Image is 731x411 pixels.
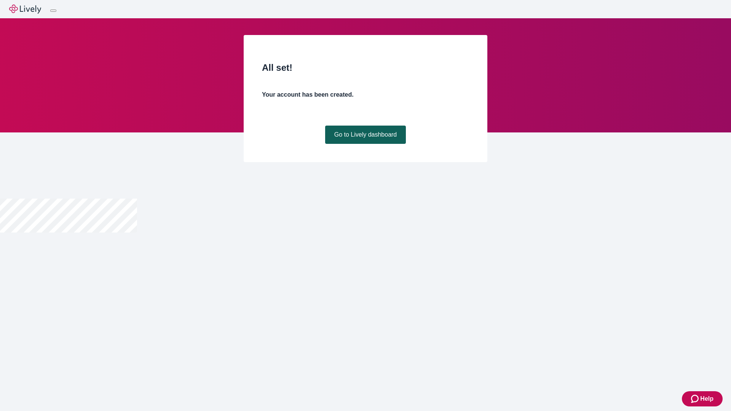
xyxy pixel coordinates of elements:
span: Help [700,394,713,403]
button: Zendesk support iconHelp [682,391,723,406]
a: Go to Lively dashboard [325,126,406,144]
svg: Zendesk support icon [691,394,700,403]
button: Log out [50,10,56,12]
img: Lively [9,5,41,14]
h2: All set! [262,61,469,75]
h4: Your account has been created. [262,90,469,99]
